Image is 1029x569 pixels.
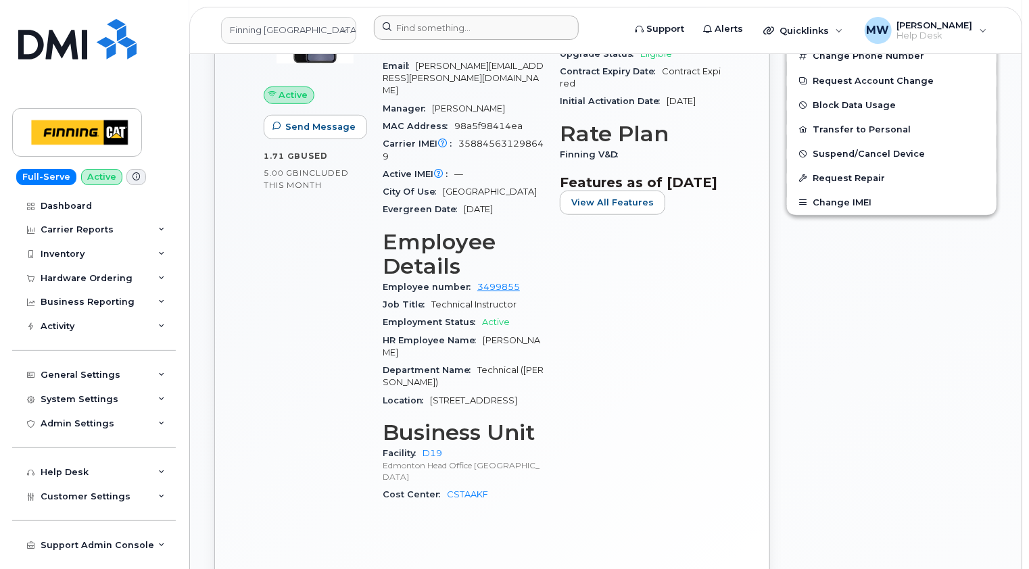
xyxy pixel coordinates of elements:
span: Active [279,89,308,101]
span: — [454,169,463,179]
span: 5.00 GB [264,168,300,178]
span: [PERSON_NAME] [432,103,505,114]
span: Finning V&D [560,149,625,159]
span: Active IMEI [383,169,454,179]
h3: Business Unit [383,420,544,445]
button: Suspend/Cancel Device [787,142,997,166]
span: Job Title [383,299,431,310]
span: Initial Activation Date [560,96,667,106]
button: Block Data Usage [787,93,997,118]
span: Support [646,22,684,36]
a: Support [625,16,694,43]
button: View All Features [560,191,665,215]
span: [DATE] [667,96,696,106]
span: Eligible [640,49,672,59]
span: Location [383,395,430,405]
span: Facility [383,448,423,458]
button: Request Repair [787,166,997,191]
span: Active [482,317,510,327]
a: CSTAAKF [447,489,488,499]
a: D19 [423,448,442,458]
span: [PERSON_NAME][EMAIL_ADDRESS][PERSON_NAME][DOMAIN_NAME] [383,61,544,96]
div: Matthew Walshe [855,17,997,44]
span: Carrier IMEI [383,139,458,149]
span: [GEOGRAPHIC_DATA] [443,187,537,197]
span: included this month [264,168,349,190]
span: Department Name [383,365,477,375]
span: Email [383,61,416,71]
button: Change IMEI [787,191,997,215]
button: Transfer to Personal [787,118,997,142]
span: Send Message [285,120,356,133]
button: Send Message [264,115,367,139]
span: 1.71 GB [264,151,301,161]
span: 98a5f98414ea [454,121,523,131]
span: Contract Expiry Date [560,66,662,76]
h3: Employee Details [383,230,544,278]
span: MAC Address [383,121,454,131]
span: Technical Instructor [431,299,517,310]
a: Alerts [694,16,752,43]
span: Suspend/Cancel Device [813,149,925,159]
h3: Rate Plan [560,122,721,146]
span: Evergreen Date [383,204,464,214]
p: Edmonton Head Office [GEOGRAPHIC_DATA] [383,460,544,483]
span: HR Employee Name [383,335,483,345]
span: 358845631298649 [383,139,544,161]
span: [STREET_ADDRESS] [430,395,517,405]
span: used [301,151,328,161]
a: 3499855 [477,282,520,292]
div: Quicklinks [754,17,853,44]
h3: Features as of [DATE] [560,174,721,191]
span: View All Features [571,196,654,209]
span: Help Desk [897,30,973,41]
button: Change Phone Number [787,44,997,68]
span: [DATE] [464,204,493,214]
span: Employment Status [383,317,482,327]
span: [PERSON_NAME] [897,20,973,30]
span: Manager [383,103,432,114]
span: Alerts [715,22,743,36]
span: Upgrade Status [560,49,640,59]
span: City Of Use [383,187,443,197]
span: Quicklinks [780,25,829,36]
span: [PERSON_NAME] [383,335,540,357]
a: Finning Canada [221,17,356,44]
span: Employee number [383,282,477,292]
input: Find something... [374,16,579,40]
button: Request Account Change [787,69,997,93]
span: Cost Center [383,489,447,499]
span: MW [867,22,890,39]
